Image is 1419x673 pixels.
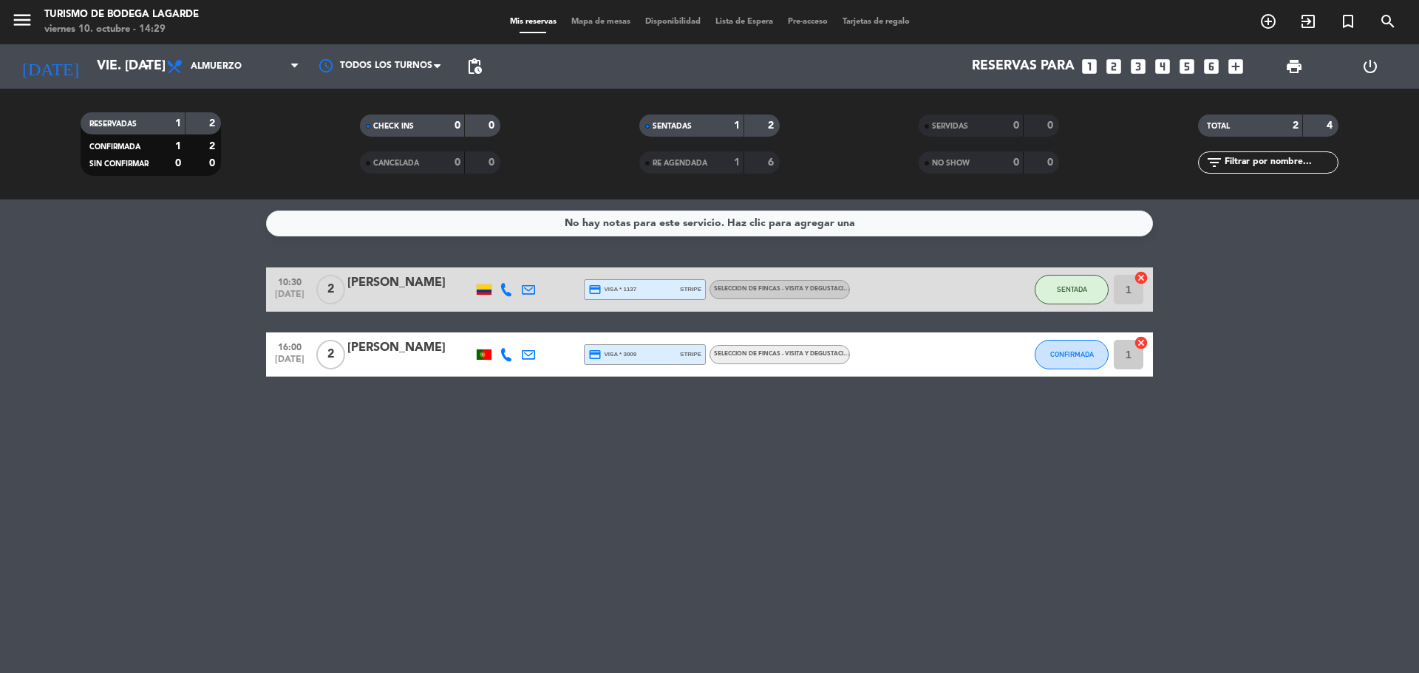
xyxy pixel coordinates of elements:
[734,157,740,168] strong: 1
[209,118,218,129] strong: 2
[1379,13,1397,30] i: search
[1129,57,1148,76] i: looks_3
[564,18,638,26] span: Mapa de mesas
[1332,44,1408,89] div: LOG OUT
[503,18,564,26] span: Mis reservas
[1134,335,1149,350] i: cancel
[373,123,414,130] span: CHECK INS
[1047,157,1056,168] strong: 0
[1035,275,1109,304] button: SENTADA
[1299,13,1317,30] i: exit_to_app
[271,273,308,290] span: 10:30
[1327,120,1335,131] strong: 4
[780,18,835,26] span: Pre-acceso
[588,348,602,361] i: credit_card
[11,9,33,31] i: menu
[680,349,701,359] span: stripe
[768,157,777,168] strong: 6
[653,123,692,130] span: SENTADAS
[1259,13,1277,30] i: add_circle_outline
[175,118,181,129] strong: 1
[1057,285,1087,293] span: SENTADA
[835,18,917,26] span: Tarjetas de regalo
[1080,57,1099,76] i: looks_one
[89,120,137,128] span: RESERVADAS
[44,7,199,22] div: Turismo de Bodega Lagarde
[489,120,497,131] strong: 0
[1339,13,1357,30] i: turned_in_not
[932,123,968,130] span: SERVIDAS
[44,22,199,37] div: viernes 10. octubre - 14:29
[734,120,740,131] strong: 1
[191,61,242,72] span: Almuerzo
[714,286,942,292] span: SELECCION DE FINCAS - Visita y degustación - Idioma: Ingles
[175,141,181,151] strong: 1
[271,338,308,355] span: 16:00
[11,50,89,83] i: [DATE]
[1177,57,1197,76] i: looks_5
[1285,58,1303,75] span: print
[1223,154,1338,171] input: Filtrar por nombre...
[1205,154,1223,171] i: filter_list
[1207,123,1230,130] span: TOTAL
[1013,120,1019,131] strong: 0
[1134,270,1149,285] i: cancel
[972,59,1075,74] span: Reservas para
[638,18,708,26] span: Disponibilidad
[1035,340,1109,369] button: CONFIRMADA
[11,9,33,36] button: menu
[347,338,473,358] div: [PERSON_NAME]
[466,58,483,75] span: pending_actions
[89,143,140,151] span: CONFIRMADA
[1202,57,1221,76] i: looks_6
[455,157,460,168] strong: 0
[588,283,636,296] span: visa * 1137
[653,160,707,167] span: RE AGENDADA
[209,158,218,168] strong: 0
[1050,350,1094,358] span: CONFIRMADA
[209,141,218,151] strong: 2
[373,160,419,167] span: CANCELADA
[1226,57,1245,76] i: add_box
[1047,120,1056,131] strong: 0
[1104,57,1123,76] i: looks_two
[137,58,155,75] i: arrow_drop_down
[316,340,345,369] span: 2
[489,157,497,168] strong: 0
[316,275,345,304] span: 2
[1153,57,1172,76] i: looks_4
[708,18,780,26] span: Lista de Espera
[1013,157,1019,168] strong: 0
[271,355,308,372] span: [DATE]
[271,290,308,307] span: [DATE]
[89,160,149,168] span: SIN CONFIRMAR
[714,351,948,357] span: SELECCION DE FINCAS - Visita y degustación - Idioma: Español
[680,284,701,294] span: stripe
[565,215,855,232] div: No hay notas para este servicio. Haz clic para agregar una
[1293,120,1299,131] strong: 2
[347,273,473,293] div: [PERSON_NAME]
[1361,58,1379,75] i: power_settings_new
[175,158,181,168] strong: 0
[932,160,970,167] span: NO SHOW
[588,348,636,361] span: visa * 3009
[455,120,460,131] strong: 0
[588,283,602,296] i: credit_card
[768,120,777,131] strong: 2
